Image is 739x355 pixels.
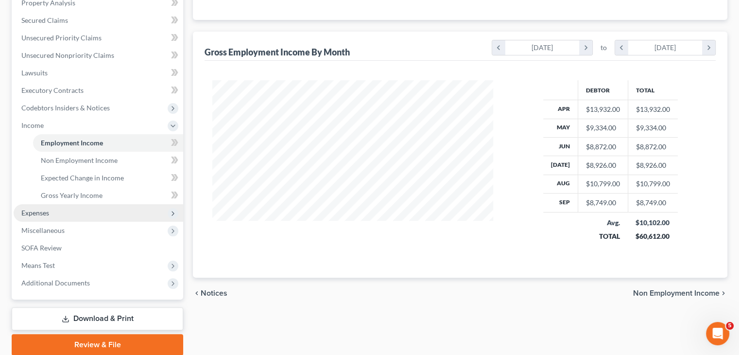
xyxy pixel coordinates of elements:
div: Gross Employment Income By Month [205,46,350,58]
i: chevron_left [193,289,201,297]
div: Avg. [585,218,620,228]
span: Executory Contracts [21,86,84,94]
span: to [601,43,607,53]
a: SOFA Review [14,239,183,257]
div: $13,932.00 [586,105,620,114]
span: Additional Documents [21,279,90,287]
div: $9,334.00 [586,123,620,133]
th: Apr [543,100,578,119]
span: Income [21,121,44,129]
div: $60,612.00 [636,231,670,241]
a: Expected Change in Income [33,169,183,187]
iframe: Intercom live chat [706,322,729,345]
span: 5 [726,322,734,330]
a: Download & Print [12,307,183,330]
span: Non Employment Income [633,289,720,297]
div: TOTAL [585,231,620,241]
span: Gross Yearly Income [41,191,103,199]
span: Notices [201,289,227,297]
span: Secured Claims [21,16,68,24]
a: Gross Yearly Income [33,187,183,204]
td: $10,799.00 [628,175,678,193]
div: $10,102.00 [636,218,670,228]
th: May [543,119,578,137]
span: Lawsuits [21,69,48,77]
span: Miscellaneous [21,226,65,234]
span: SOFA Review [21,244,62,252]
th: Debtor [578,80,628,100]
th: [DATE] [543,156,578,175]
a: Lawsuits [14,64,183,82]
th: Total [628,80,678,100]
th: Sep [543,194,578,212]
span: Unsecured Priority Claims [21,34,102,42]
td: $8,749.00 [628,194,678,212]
div: $8,926.00 [586,160,620,170]
span: Non Employment Income [41,156,118,164]
div: $10,799.00 [586,179,620,189]
span: Unsecured Nonpriority Claims [21,51,114,59]
a: Employment Income [33,134,183,152]
a: Unsecured Priority Claims [14,29,183,47]
span: Employment Income [41,139,103,147]
div: $8,749.00 [586,198,620,208]
button: chevron_left Notices [193,289,227,297]
span: Means Test [21,261,55,269]
i: chevron_right [720,289,727,297]
i: chevron_right [579,40,592,55]
div: [DATE] [505,40,580,55]
div: $8,872.00 [586,142,620,152]
td: $8,872.00 [628,137,678,156]
td: $8,926.00 [628,156,678,175]
span: Expenses [21,209,49,217]
a: Non Employment Income [33,152,183,169]
i: chevron_left [615,40,628,55]
a: Unsecured Nonpriority Claims [14,47,183,64]
th: Aug [543,175,578,193]
a: Secured Claims [14,12,183,29]
i: chevron_left [492,40,505,55]
td: $13,932.00 [628,100,678,119]
a: Executory Contracts [14,82,183,99]
span: Codebtors Insiders & Notices [21,104,110,112]
div: [DATE] [628,40,703,55]
button: Non Employment Income chevron_right [633,289,727,297]
i: chevron_right [702,40,715,55]
th: Jun [543,137,578,156]
span: Expected Change in Income [41,174,124,182]
td: $9,334.00 [628,119,678,137]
